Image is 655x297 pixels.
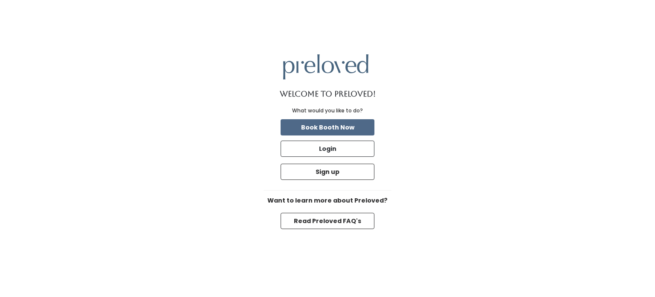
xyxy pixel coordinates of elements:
h6: Want to learn more about Preloved? [264,197,391,204]
button: Sign up [281,164,374,180]
h1: Welcome to Preloved! [280,90,376,98]
div: What would you like to do? [292,107,363,115]
button: Read Preloved FAQ's [281,213,374,229]
button: Book Booth Now [281,119,374,135]
a: Login [279,139,376,159]
a: Sign up [279,162,376,182]
button: Login [281,141,374,157]
img: preloved logo [283,54,368,79]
